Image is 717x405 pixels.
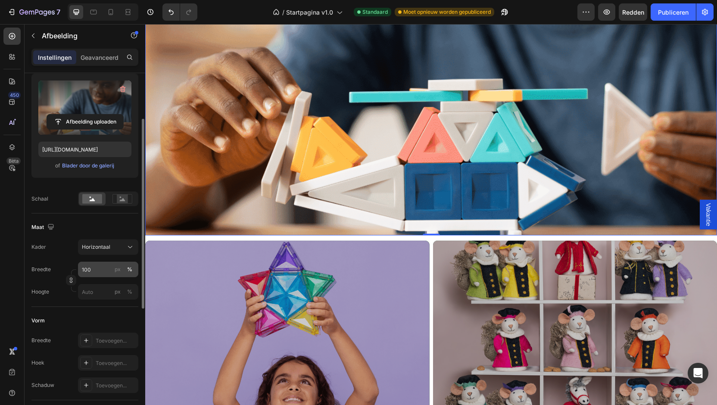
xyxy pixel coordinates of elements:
[127,288,132,295] font: %
[651,3,696,21] button: Publiceren
[62,161,115,170] button: Blader door de galerij
[78,262,138,277] input: px%
[658,9,689,16] font: Publiceren
[31,195,48,202] font: Schaal
[38,54,72,61] font: Instellingen
[47,114,124,130] button: Afbeelding uploaden
[96,382,127,389] font: Toevoegen...
[162,3,197,21] div: Ongedaan maken/Opnieuw uitvoeren
[362,9,388,15] font: Standaard
[125,287,135,297] button: px
[55,162,60,169] font: of
[42,31,115,41] p: Afbeelding
[622,9,644,16] font: Redden
[31,337,51,343] font: Breedte
[56,8,60,16] font: 7
[82,244,110,250] font: Horizontaal
[145,24,717,405] iframe: Ontwerpgebied
[96,360,127,366] font: Toevoegen...
[31,266,51,272] font: Breedte
[559,179,567,202] span: Vakantie
[31,288,49,295] font: Hoogte
[31,317,45,324] font: Vorm
[403,9,491,15] font: Moet opnieuw worden gepubliceerd
[81,54,118,61] font: Geavanceerd
[31,224,44,230] font: Maat
[78,284,138,300] input: px%
[619,3,647,21] button: Redden
[42,31,78,40] font: Afbeelding
[282,9,284,16] font: /
[115,266,121,272] font: px
[3,3,64,21] button: 7
[31,382,54,388] font: Schaduw
[31,359,44,366] font: Hoek
[115,288,121,295] font: px
[96,337,127,344] font: Toevoegen...
[688,363,708,383] div: Open Intercom Messenger
[286,9,333,16] font: Startpagina v1.0
[127,266,132,272] font: %
[78,239,138,255] button: Horizontaal
[62,162,114,169] font: Blader door de galerij
[112,287,123,297] button: %
[10,92,19,98] font: 450
[31,244,46,250] font: Kader
[38,142,131,157] input: https://example.com/image.jpg
[125,264,135,275] button: px
[9,158,19,164] font: Bèta
[112,264,123,275] button: %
